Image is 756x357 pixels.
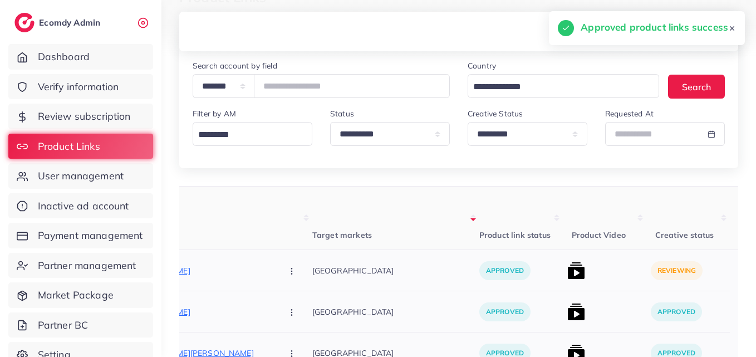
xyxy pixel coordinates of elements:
[8,134,153,159] a: Product Links
[479,230,551,240] span: Product link status
[468,108,523,119] label: Creative Status
[8,104,153,129] a: Review subscription
[14,13,103,32] a: logoEcomdy Admin
[38,109,131,124] span: Review subscription
[38,50,90,64] span: Dashboard
[38,258,136,273] span: Partner management
[479,302,531,321] p: approved
[651,261,703,280] p: reviewing
[38,139,100,154] span: Product Links
[38,80,119,94] span: Verify information
[468,74,659,98] div: Search for option
[194,126,306,144] input: Search for option
[38,199,129,213] span: Inactive ad account
[106,264,273,277] p: [URL][DOMAIN_NAME]
[8,163,153,189] a: User management
[469,79,645,96] input: Search for option
[572,230,626,240] span: Product Video
[8,44,153,70] a: Dashboard
[193,108,236,119] label: Filter by AM
[468,60,496,71] label: Country
[38,288,114,302] span: Market Package
[567,262,585,280] img: list product video
[8,74,153,100] a: Verify information
[312,230,372,240] span: Target markets
[8,253,153,278] a: Partner management
[8,312,153,338] a: Partner BC
[668,75,725,99] button: Search
[655,230,714,240] span: Creative status
[106,305,273,319] p: [URL][DOMAIN_NAME]
[605,108,654,119] label: Requested At
[567,303,585,321] img: list product video
[38,318,89,332] span: Partner BC
[312,299,479,324] p: [GEOGRAPHIC_DATA]
[193,60,277,71] label: Search account by field
[14,13,35,32] img: logo
[581,20,728,35] h5: Approved product links success
[8,193,153,219] a: Inactive ad account
[38,169,124,183] span: User management
[193,122,312,146] div: Search for option
[312,258,479,283] p: [GEOGRAPHIC_DATA]
[8,282,153,308] a: Market Package
[39,17,103,28] h2: Ecomdy Admin
[8,223,153,248] a: Payment management
[38,228,143,243] span: Payment management
[651,302,702,321] p: approved
[330,108,354,119] label: Status
[479,261,531,280] p: approved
